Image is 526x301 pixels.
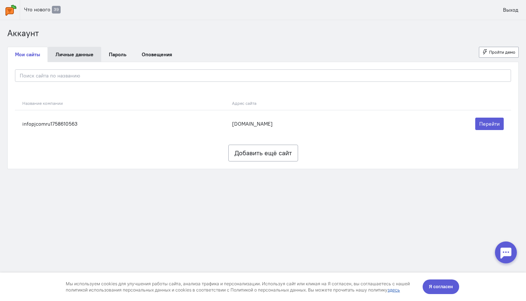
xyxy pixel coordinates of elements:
[20,3,65,16] a: Что нового 39
[475,118,504,130] a: Перейти
[499,4,522,16] a: Выход
[5,5,16,16] img: carrot-quest.svg
[7,47,48,62] a: Мои сайты
[479,47,519,58] button: Пройти демо
[228,145,298,161] button: Добавить ещё сайт
[15,110,228,137] td: infopjcomru1758610563
[15,69,511,82] input: Поиск сайта по названию
[228,96,384,110] th: Адрес сайта
[101,47,134,62] a: Пароль
[228,110,384,137] td: [DOMAIN_NAME]
[7,27,39,39] li: Аккаунт
[52,6,61,14] span: 39
[7,27,519,39] nav: breadcrumb
[48,47,101,62] a: Личные данные
[134,47,180,62] a: Оповещения
[423,7,459,22] button: Я согласен
[24,6,50,13] span: Что нового
[429,11,453,18] span: Я согласен
[15,96,228,110] th: Название компании
[489,49,515,55] span: Пройти демо
[66,8,414,20] div: Мы используем cookies для улучшения работы сайта, анализа трафика и персонализации. Используя сай...
[388,15,400,20] a: здесь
